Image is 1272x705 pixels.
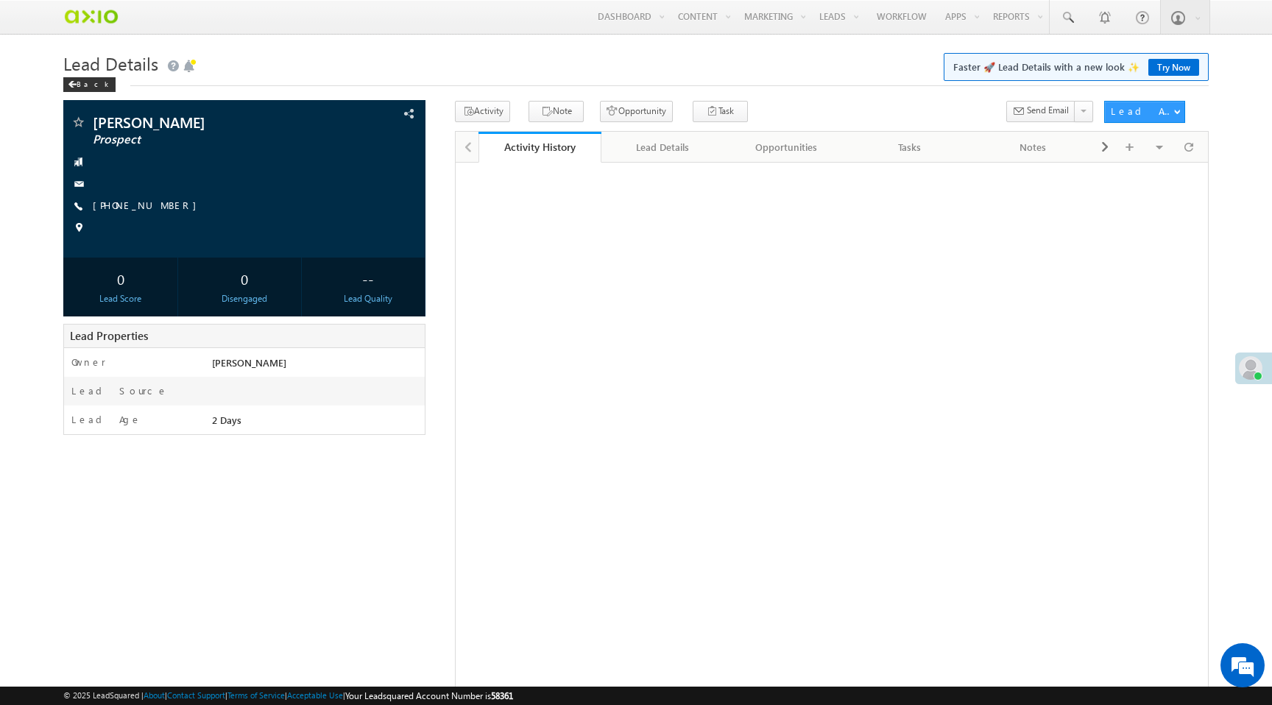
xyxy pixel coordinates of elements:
[63,52,158,75] span: Lead Details
[491,690,513,701] span: 58361
[67,265,174,292] div: 0
[287,690,343,700] a: Acceptable Use
[144,690,165,700] a: About
[93,115,319,130] span: [PERSON_NAME]
[212,356,286,369] span: [PERSON_NAME]
[67,292,174,305] div: Lead Score
[693,101,748,122] button: Task
[861,138,959,156] div: Tasks
[455,101,510,122] button: Activity
[737,138,835,156] div: Opportunities
[63,77,116,92] div: Back
[63,4,119,29] img: Custom Logo
[315,265,422,292] div: --
[953,60,1199,74] span: Faster 🚀 Lead Details with a new look ✨
[167,690,225,700] a: Contact Support
[71,413,141,426] label: Lead Age
[972,132,1095,163] a: Notes
[983,138,1082,156] div: Notes
[490,140,591,154] div: Activity History
[1006,101,1075,122] button: Send Email
[93,132,319,147] span: Prospect
[191,265,298,292] div: 0
[1148,59,1199,76] a: Try Now
[1111,104,1173,118] div: Lead Actions
[71,384,168,397] label: Lead Source
[1104,101,1185,123] button: Lead Actions
[725,132,849,163] a: Opportunities
[849,132,972,163] a: Tasks
[345,690,513,701] span: Your Leadsquared Account Number is
[601,132,725,163] a: Lead Details
[613,138,712,156] div: Lead Details
[208,413,425,433] div: 2 Days
[191,292,298,305] div: Disengaged
[1027,104,1069,117] span: Send Email
[315,292,422,305] div: Lead Quality
[227,690,285,700] a: Terms of Service
[63,77,123,89] a: Back
[70,328,148,343] span: Lead Properties
[529,101,584,122] button: Note
[600,101,673,122] button: Opportunity
[63,689,513,703] span: © 2025 LeadSquared | | | | |
[478,132,602,163] a: Activity History
[71,355,106,369] label: Owner
[93,199,204,213] span: [PHONE_NUMBER]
